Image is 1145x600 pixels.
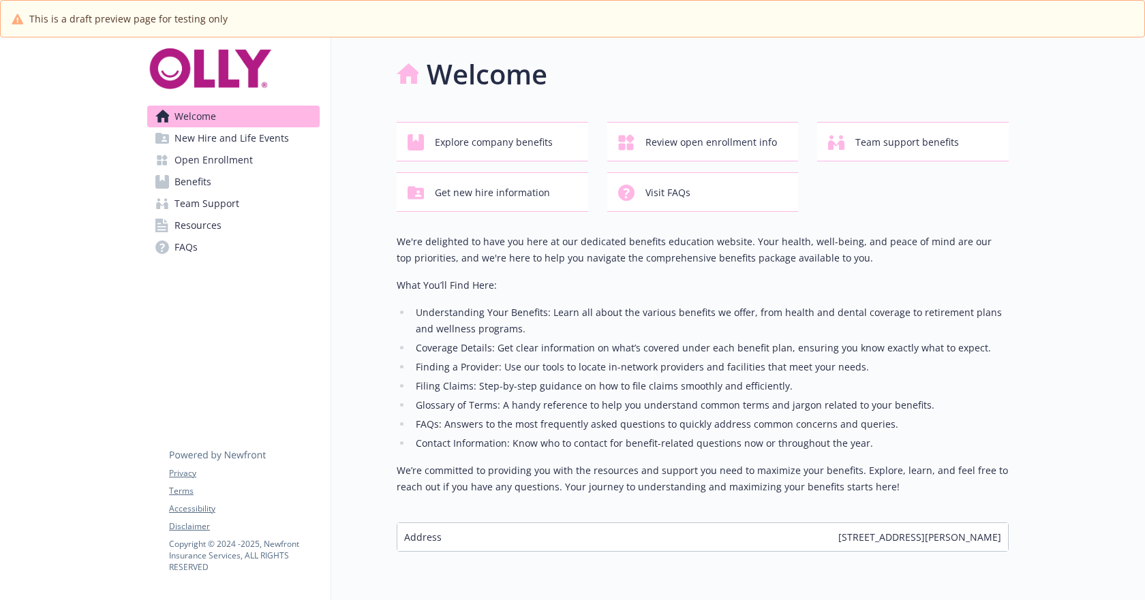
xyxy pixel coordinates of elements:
span: Explore company benefits [435,129,553,155]
span: FAQs [174,236,198,258]
a: Benefits [147,171,320,193]
span: Team support benefits [855,129,959,155]
span: New Hire and Life Events [174,127,289,149]
a: Team Support [147,193,320,215]
a: New Hire and Life Events [147,127,320,149]
span: Address [404,530,442,544]
a: Disclaimer [169,520,319,533]
a: Open Enrollment [147,149,320,171]
a: Privacy [169,467,319,479]
h1: Welcome [427,54,547,95]
span: Visit FAQs [645,180,690,206]
li: Finding a Provider: Use our tools to locate in-network providers and facilities that meet your ne... [412,359,1009,375]
p: What You’ll Find Here: [397,277,1009,294]
a: FAQs [147,236,320,258]
li: FAQs: Answers to the most frequently asked questions to quickly address common concerns and queries. [412,416,1009,432]
span: This is a draft preview page for testing only [29,12,228,26]
li: Contact Information: Know who to contact for benefit-related questions now or throughout the year. [412,435,1009,452]
li: Understanding Your Benefits: Learn all about the various benefits we offer, from health and denta... [412,304,1009,337]
p: We're delighted to have you here at our dedicated benefits education website. Your health, well-b... [397,234,1009,266]
button: Team support benefits [817,122,1009,161]
span: Open Enrollment [174,149,253,171]
button: Explore company benefits [397,122,588,161]
a: Welcome [147,106,320,127]
button: Visit FAQs [607,172,799,212]
button: Get new hire information [397,172,588,212]
span: Get new hire information [435,180,550,206]
a: Accessibility [169,503,319,515]
a: Resources [147,215,320,236]
span: [STREET_ADDRESS][PERSON_NAME] [838,530,1001,544]
span: Team Support [174,193,239,215]
li: Filing Claims: Step-by-step guidance on how to file claims smoothly and efficiently. [412,378,1009,394]
button: Review open enrollment info [607,122,799,161]
p: We’re committed to providing you with the resources and support you need to maximize your benefit... [397,462,1009,495]
li: Glossary of Terms: A handy reference to help you understand common terms and jargon related to yo... [412,397,1009,413]
li: Coverage Details: Get clear information on what’s covered under each benefit plan, ensuring you k... [412,340,1009,356]
span: Benefits [174,171,211,193]
span: Review open enrollment info [645,129,777,155]
span: Welcome [174,106,216,127]
p: Copyright © 2024 - 2025 , Newfront Insurance Services, ALL RIGHTS RESERVED [169,538,319,573]
span: Resources [174,215,222,236]
a: Terms [169,485,319,497]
